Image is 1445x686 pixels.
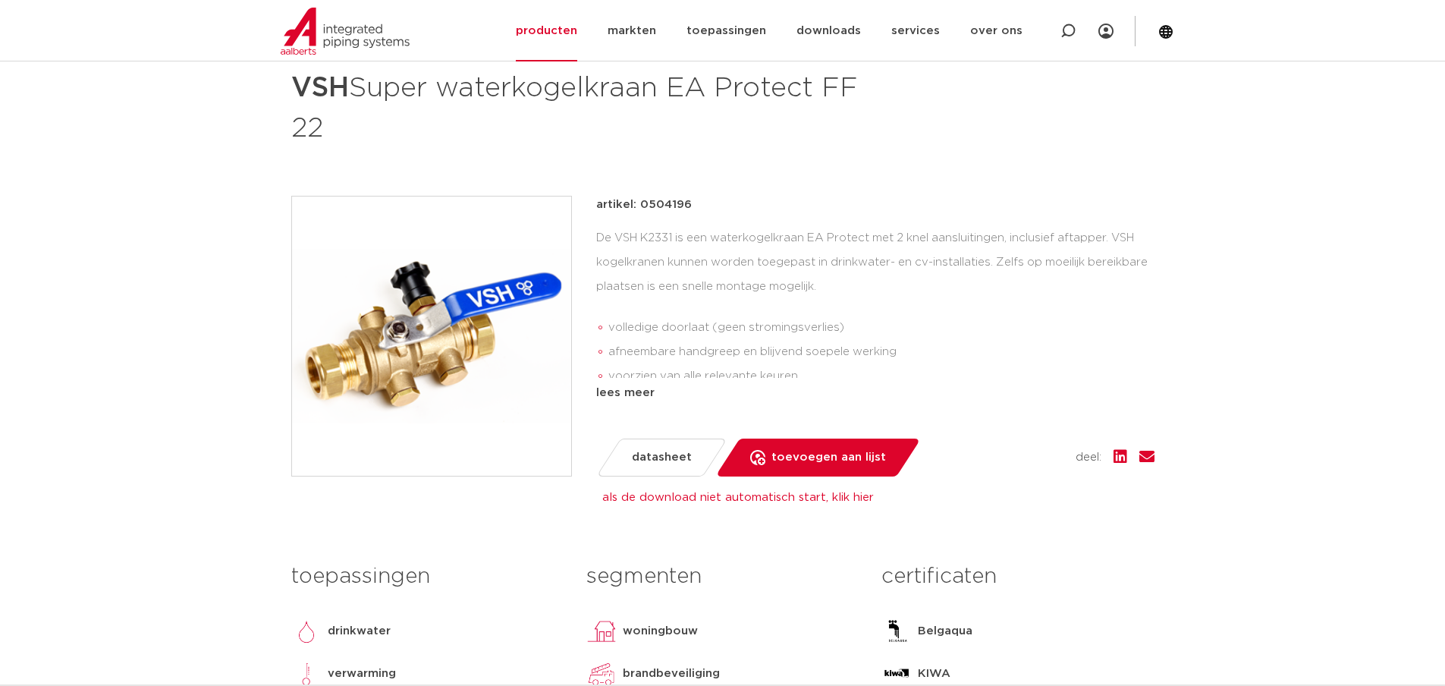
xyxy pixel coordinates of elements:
[1076,448,1101,467] span: deel:
[918,622,972,640] p: Belgaqua
[291,616,322,647] img: drinkwater
[291,562,564,592] h3: toepassingen
[602,492,874,503] a: als de download niet automatisch start, klik hier
[291,74,349,102] strong: VSH
[608,316,1154,340] li: volledige doorlaat (geen stromingsverlies)
[596,226,1154,378] div: De VSH K2331 is een waterkogelkraan EA Protect met 2 knel aansluitingen, inclusief aftapper. VSH ...
[596,384,1154,402] div: lees meer
[881,616,912,647] img: Belgaqua
[632,445,692,470] span: datasheet
[586,616,617,647] img: woningbouw
[586,562,859,592] h3: segmenten
[595,439,727,477] a: datasheet
[771,445,886,470] span: toevoegen aan lijst
[292,197,571,476] img: Product Image for VSH Super waterkogelkraan EA Protect FF 22
[623,665,720,683] p: brandbeveiliging
[328,665,396,683] p: verwarming
[623,622,698,640] p: woningbouw
[328,622,391,640] p: drinkwater
[291,65,861,147] h1: Super waterkogelkraan EA Protect FF 22
[881,562,1154,592] h3: certificaten
[608,364,1154,389] li: voorzien van alle relevante keuren
[608,340,1154,364] li: afneembare handgreep en blijvend soepele werking
[596,196,692,214] p: artikel: 0504196
[918,665,950,683] p: KIWA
